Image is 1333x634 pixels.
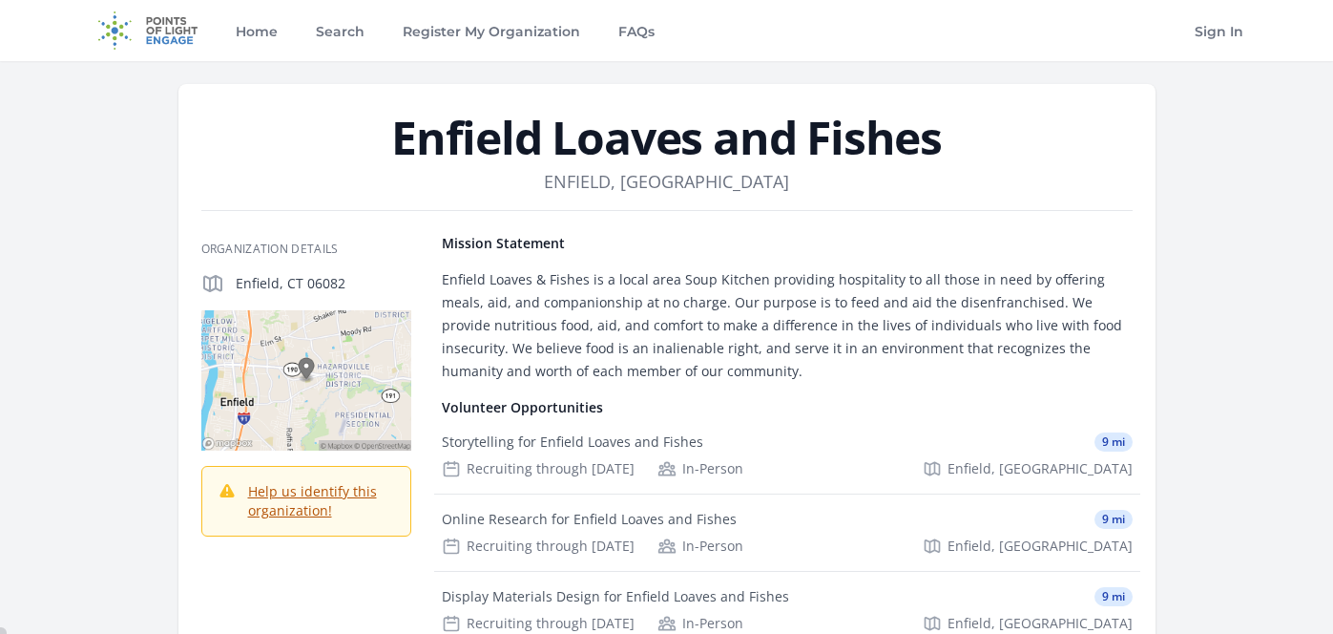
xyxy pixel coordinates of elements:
[442,537,635,556] div: Recruiting through [DATE]
[248,482,377,519] a: Help us identify this organization!
[442,268,1133,383] p: Enfield Loaves & Fishes is a local area Soup Kitchen providing hospitality to all those in need b...
[657,537,743,556] div: In-Person
[948,614,1133,633] span: Enfield, [GEOGRAPHIC_DATA]
[201,242,411,257] h3: Organization Details
[948,459,1133,478] span: Enfield, [GEOGRAPHIC_DATA]
[657,614,743,633] div: In-Person
[442,398,1133,417] h4: Volunteer Opportunities
[544,168,789,195] dd: Enfield, [GEOGRAPHIC_DATA]
[442,510,737,529] div: Online Research for Enfield Loaves and Fishes
[434,495,1140,571] a: Online Research for Enfield Loaves and Fishes 9 mi Recruiting through [DATE] In-Person Enfield, [...
[442,433,703,452] div: Storytelling for Enfield Loaves and Fishes
[1094,433,1133,452] span: 9 mi
[442,587,789,606] div: Display Materials Design for Enfield Loaves and Fishes
[201,115,1133,160] h1: Enfield Loaves and Fishes
[442,234,1133,253] h4: Mission Statement
[657,459,743,478] div: In-Person
[1094,587,1133,606] span: 9 mi
[236,274,411,293] p: Enfield, CT 06082
[948,537,1133,556] span: Enfield, [GEOGRAPHIC_DATA]
[442,614,635,633] div: Recruiting through [DATE]
[434,417,1140,494] a: Storytelling for Enfield Loaves and Fishes 9 mi Recruiting through [DATE] In-Person Enfield, [GEO...
[442,459,635,478] div: Recruiting through [DATE]
[1094,510,1133,529] span: 9 mi
[201,310,411,451] img: Map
